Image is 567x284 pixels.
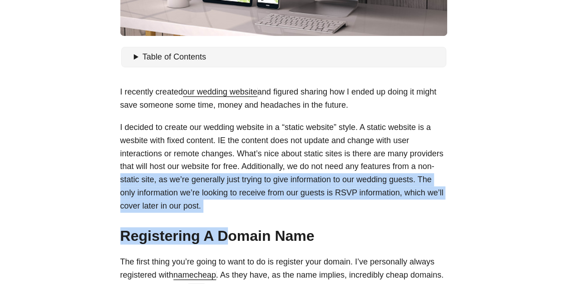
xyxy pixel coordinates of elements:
h2: Registering A Domain Name [120,227,447,244]
a: namecheap [173,270,216,279]
summary: Table of Contents [134,50,443,64]
a: our wedding website [183,87,257,96]
p: I decided to create our wedding website in a “static website” style. A static website is a wesbit... [120,121,447,213]
span: Table of Contents [143,52,206,61]
p: I recently created and figured sharing how I ended up doing it might save someone some time, mone... [120,85,447,112]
